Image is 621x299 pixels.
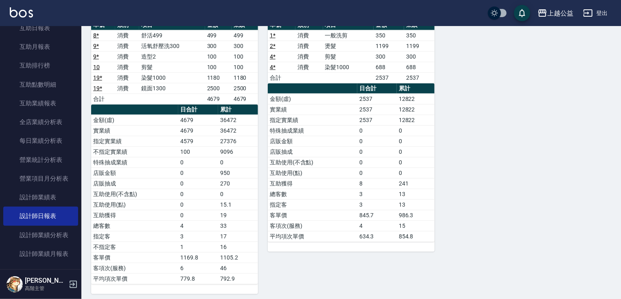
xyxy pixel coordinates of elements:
[268,157,357,168] td: 互助使用(不含點)
[205,30,232,41] td: 499
[295,62,323,72] td: 消費
[357,104,397,115] td: 2537
[218,178,258,189] td: 270
[115,72,139,83] td: 消費
[91,178,178,189] td: 店販抽成
[268,72,295,83] td: 合計
[10,7,33,17] img: Logo
[3,75,78,94] a: 互助點數明細
[268,231,357,242] td: 平均項次單價
[397,94,435,104] td: 12822
[295,41,323,51] td: 消費
[374,51,404,62] td: 300
[268,115,357,125] td: 指定實業績
[139,30,205,41] td: 舒活499
[268,220,357,231] td: 客項次(服務)
[3,19,78,37] a: 互助日報表
[374,41,404,51] td: 1199
[91,125,178,136] td: 實業績
[139,51,205,62] td: 造型2
[3,226,78,244] a: 設計師業績分析表
[178,136,218,146] td: 4579
[218,231,258,242] td: 17
[7,276,23,292] img: Person
[91,252,178,263] td: 客單價
[91,210,178,220] td: 互助獲得
[3,94,78,113] a: 互助業績報表
[397,199,435,210] td: 13
[139,72,205,83] td: 染髮1000
[178,178,218,189] td: 0
[91,146,178,157] td: 不指定實業績
[397,210,435,220] td: 986.3
[397,125,435,136] td: 0
[268,178,357,189] td: 互助獲得
[268,189,357,199] td: 總客數
[115,51,139,62] td: 消費
[357,168,397,178] td: 0
[91,189,178,199] td: 互助使用(不含點)
[91,94,115,104] td: 合計
[232,41,258,51] td: 300
[178,105,218,115] th: 日合計
[218,125,258,136] td: 36472
[323,30,374,41] td: 一般洗剪
[3,37,78,56] a: 互助月報表
[178,115,218,125] td: 4679
[139,41,205,51] td: 活氧舒壓洗300
[404,62,435,72] td: 688
[404,51,435,62] td: 300
[178,273,218,284] td: 779.8
[357,83,397,94] th: 日合計
[547,8,573,18] div: 上越公益
[205,94,232,104] td: 4679
[268,136,357,146] td: 店販金額
[397,136,435,146] td: 0
[3,263,78,282] a: 設計師抽成報表
[580,6,611,21] button: 登出
[205,62,232,72] td: 100
[357,220,397,231] td: 4
[357,178,397,189] td: 8
[268,94,357,104] td: 金額(虛)
[357,189,397,199] td: 3
[205,51,232,62] td: 100
[323,62,374,72] td: 染髮1000
[205,72,232,83] td: 1180
[91,220,178,231] td: 總客數
[404,30,435,41] td: 350
[232,72,258,83] td: 1180
[91,20,258,105] table: a dense table
[91,242,178,252] td: 不指定客
[218,242,258,252] td: 16
[205,41,232,51] td: 300
[268,210,357,220] td: 客單價
[218,273,258,284] td: 792.9
[397,189,435,199] td: 13
[232,83,258,94] td: 2500
[268,168,357,178] td: 互助使用(點)
[139,62,205,72] td: 剪髮
[268,125,357,136] td: 特殊抽成業績
[397,115,435,125] td: 12822
[374,72,404,83] td: 2537
[3,56,78,75] a: 互助排行榜
[268,20,435,83] table: a dense table
[357,231,397,242] td: 634.3
[357,157,397,168] td: 0
[218,146,258,157] td: 9096
[178,189,218,199] td: 0
[218,189,258,199] td: 0
[218,210,258,220] td: 19
[218,199,258,210] td: 15.1
[91,105,258,284] table: a dense table
[357,146,397,157] td: 0
[357,136,397,146] td: 0
[397,104,435,115] td: 12822
[178,263,218,273] td: 6
[295,30,323,41] td: 消費
[3,151,78,169] a: 營業統計分析表
[218,252,258,263] td: 1105.2
[178,146,218,157] td: 100
[91,157,178,168] td: 特殊抽成業績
